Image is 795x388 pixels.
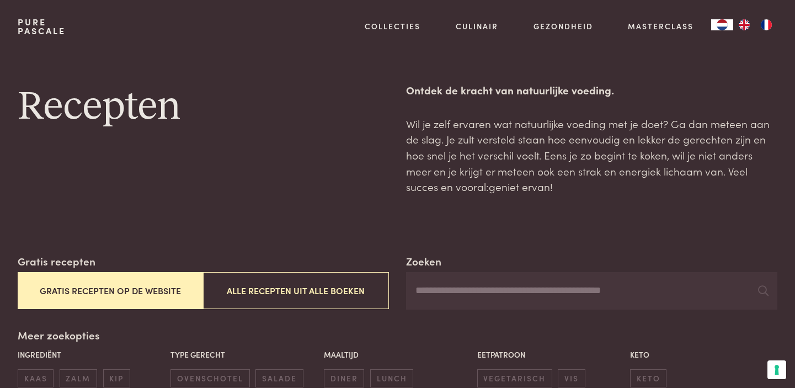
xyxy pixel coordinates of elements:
[203,272,388,309] button: Alle recepten uit alle boeken
[18,82,389,132] h1: Recepten
[628,20,693,32] a: Masterclass
[406,116,777,195] p: Wil je zelf ervaren wat natuurlijke voeding met je doet? Ga dan meteen aan de slag. Je zult verst...
[456,20,498,32] a: Culinair
[630,369,666,387] span: keto
[755,19,777,30] a: FR
[60,369,97,387] span: zalm
[18,369,54,387] span: kaas
[711,19,777,30] aside: Language selected: Nederlands
[370,369,413,387] span: lunch
[170,369,249,387] span: ovenschotel
[733,19,755,30] a: EN
[733,19,777,30] ul: Language list
[711,19,733,30] div: Language
[18,349,165,360] p: Ingrediënt
[18,253,95,269] label: Gratis recepten
[365,20,420,32] a: Collecties
[170,349,318,360] p: Type gerecht
[767,360,786,379] button: Uw voorkeuren voor toestemming voor trackingtechnologieën
[255,369,303,387] span: salade
[477,349,625,360] p: Eetpatroon
[711,19,733,30] a: NL
[324,349,471,360] p: Maaltijd
[533,20,593,32] a: Gezondheid
[630,349,777,360] p: Keto
[406,253,441,269] label: Zoeken
[406,82,614,97] strong: Ontdek de kracht van natuurlijke voeding.
[558,369,585,387] span: vis
[477,369,552,387] span: vegetarisch
[18,272,203,309] button: Gratis recepten op de website
[18,18,66,35] a: PurePascale
[324,369,364,387] span: diner
[103,369,130,387] span: kip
